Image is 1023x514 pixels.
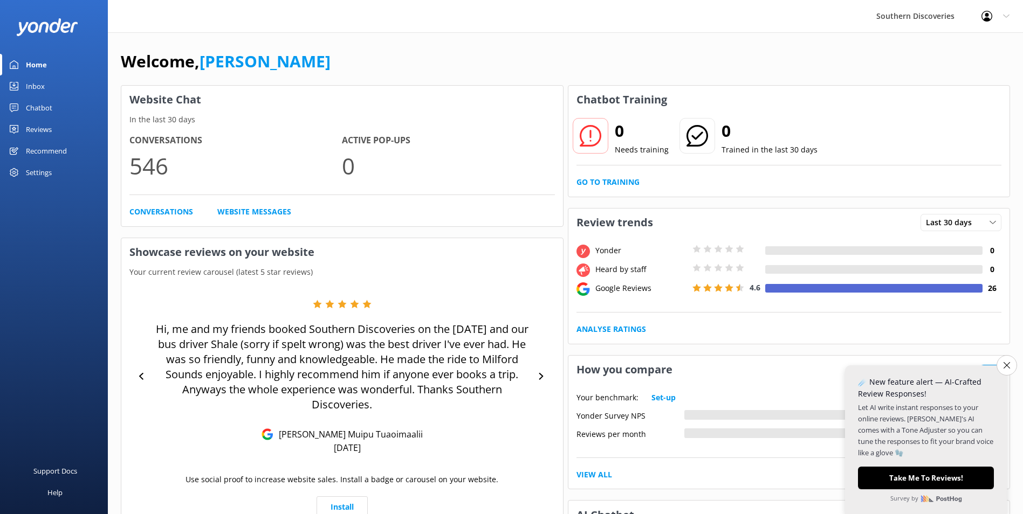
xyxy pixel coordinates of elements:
div: Support Docs [33,460,77,482]
p: Your current review carousel (latest 5 star reviews) [121,266,563,278]
p: 546 [129,148,342,184]
h2: 0 [615,118,669,144]
h2: 0 [722,118,818,144]
p: Hi, me and my friends booked Southern Discoveries on the [DATE] and our bus driver Shale (sorry i... [151,322,533,412]
h1: Welcome, [121,48,331,74]
div: Inbox [26,75,45,97]
p: [DATE] [334,442,361,454]
a: Go to Training [576,176,640,188]
h4: Active Pop-ups [342,134,554,148]
span: Last 30 days [926,217,978,228]
div: Chatbot [26,97,52,119]
div: Home [26,54,47,75]
a: Analyse Ratings [576,323,646,335]
img: Google Reviews [262,428,273,440]
h4: 0 [983,263,1001,275]
div: Reviews per month [576,428,684,438]
span: 4.6 [750,282,760,293]
p: Use social proof to increase website sales. Install a badge or carousel on your website. [186,474,498,485]
span: New [979,365,1001,374]
div: Recommend [26,140,67,162]
h3: Review trends [568,209,661,237]
p: [PERSON_NAME] Muipu Tuaoimaalii [273,428,423,440]
div: Yonder Survey NPS [576,410,684,420]
a: [PERSON_NAME] [200,50,331,72]
div: Settings [26,162,52,183]
h3: Website Chat [121,86,563,114]
h4: 0 [983,245,1001,256]
p: Needs training [615,144,669,156]
a: Conversations [129,206,193,218]
a: Website Messages [217,206,291,218]
div: Heard by staff [593,263,690,275]
h3: Showcase reviews on your website [121,238,563,266]
h3: How you compare [568,356,681,384]
div: Reviews [26,119,52,140]
img: yonder-white-logo.png [16,18,78,36]
h4: Conversations [129,134,342,148]
p: Your benchmark: [576,392,638,404]
h4: 26 [983,282,1001,294]
h3: Chatbot Training [568,86,675,114]
div: Google Reviews [593,282,690,294]
a: View All [576,469,612,481]
p: In the last 30 days [121,114,563,126]
a: Set-up [651,392,676,404]
p: Trained in the last 30 days [722,144,818,156]
p: 0 [342,148,554,184]
div: Yonder [593,245,690,256]
div: Help [47,482,63,503]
